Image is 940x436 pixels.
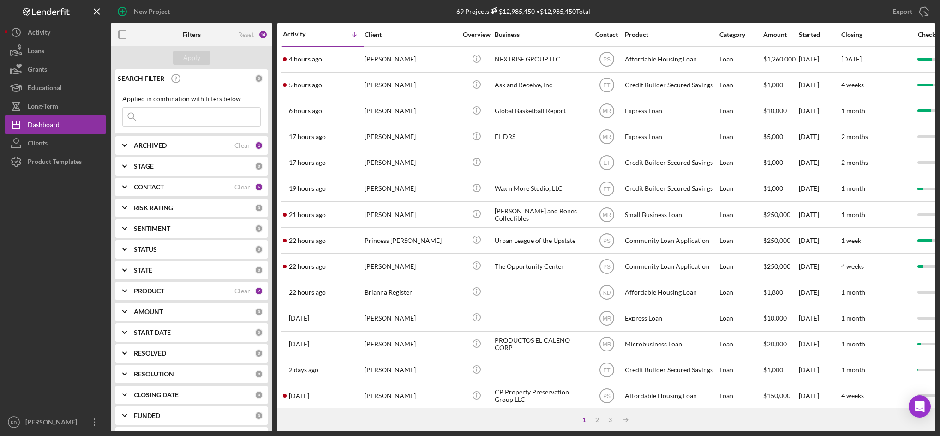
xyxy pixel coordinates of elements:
[134,329,171,336] b: START DATE
[591,416,604,424] div: 2
[289,185,326,192] time: 2025-10-13 23:33
[719,176,762,201] div: Loan
[719,125,762,149] div: Loan
[841,340,865,348] time: 1 month
[625,280,717,304] div: Affordable Housing Loan
[289,55,322,63] time: 2025-10-14 14:23
[255,204,263,212] div: 0
[28,152,82,173] div: Product Templates
[11,420,17,425] text: KD
[719,384,762,408] div: Loan
[134,370,174,378] b: RESOLUTION
[578,416,591,424] div: 1
[763,211,790,218] span: $250,000
[134,163,154,170] b: STAGE
[365,125,457,149] div: [PERSON_NAME]
[495,176,587,201] div: Wax n More Studio, LLC
[719,228,762,253] div: Loan
[5,23,106,42] button: Activity
[111,2,179,21] button: New Project
[603,263,610,270] text: PS
[763,262,790,270] span: $250,000
[495,384,587,408] div: CP Property Preservation Group LLC
[799,332,840,357] div: [DATE]
[763,55,796,63] span: $1,260,000
[799,151,840,175] div: [DATE]
[5,134,106,152] button: Clients
[134,266,152,274] b: STATE
[841,392,864,400] time: 4 weeks
[255,162,263,170] div: 0
[134,225,170,232] b: SENTIMENT
[625,306,717,330] div: Express Loan
[134,142,167,149] b: ARCHIVED
[719,306,762,330] div: Loan
[365,228,457,253] div: Princess [PERSON_NAME]
[255,349,263,357] div: 0
[763,73,798,97] div: $1,000
[625,254,717,279] div: Community Loan Application
[289,107,322,115] time: 2025-10-14 12:22
[763,133,783,140] span: $5,000
[134,204,173,212] b: RISK RATING
[763,31,798,38] div: Amount
[719,47,762,72] div: Loan
[603,160,611,166] text: ET
[28,115,60,136] div: Dashboard
[134,183,164,191] b: CONTACT
[23,413,83,434] div: [PERSON_NAME]
[602,108,611,115] text: MR
[763,314,787,322] span: $10,000
[602,134,611,140] text: MR
[5,97,106,115] button: Long-Term
[5,79,106,97] button: Educational
[255,328,263,337] div: 0
[841,31,910,38] div: Closing
[5,152,106,171] button: Product Templates
[459,31,494,38] div: Overview
[799,254,840,279] div: [DATE]
[719,332,762,357] div: Loan
[289,392,309,400] time: 2025-10-09 17:56
[182,31,201,38] b: Filters
[763,158,783,166] span: $1,000
[28,97,58,118] div: Long-Term
[134,2,170,21] div: New Project
[625,47,717,72] div: Affordable Housing Loan
[238,31,254,38] div: Reset
[625,358,717,382] div: Credit Builder Secured Savings
[289,289,326,296] time: 2025-10-13 20:04
[603,56,610,63] text: PS
[122,95,261,103] div: Applied in combination with filters below
[365,202,457,227] div: [PERSON_NAME]
[625,73,717,97] div: Credit Builder Secured Savings
[719,254,762,279] div: Loan
[841,107,865,115] time: 1 month
[183,51,200,65] div: Apply
[456,7,590,15] div: 69 Projects • $12,985,450 Total
[883,2,935,21] button: Export
[841,158,868,166] time: 2 months
[625,332,717,357] div: Microbusiness Loan
[841,288,865,296] time: 1 month
[602,212,611,218] text: MR
[495,31,587,38] div: Business
[603,82,611,89] text: ET
[365,358,457,382] div: [PERSON_NAME]
[365,176,457,201] div: [PERSON_NAME]
[909,395,931,418] div: Open Intercom Messenger
[28,60,47,81] div: Grants
[625,151,717,175] div: Credit Builder Secured Savings
[365,306,457,330] div: [PERSON_NAME]
[495,47,587,72] div: NEXTRISE GROUP LLC
[719,358,762,382] div: Loan
[841,314,865,322] time: 1 month
[255,74,263,83] div: 0
[134,308,163,315] b: AMOUNT
[365,31,457,38] div: Client
[763,184,783,192] span: $1,000
[763,366,783,374] span: $1,000
[255,412,263,420] div: 0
